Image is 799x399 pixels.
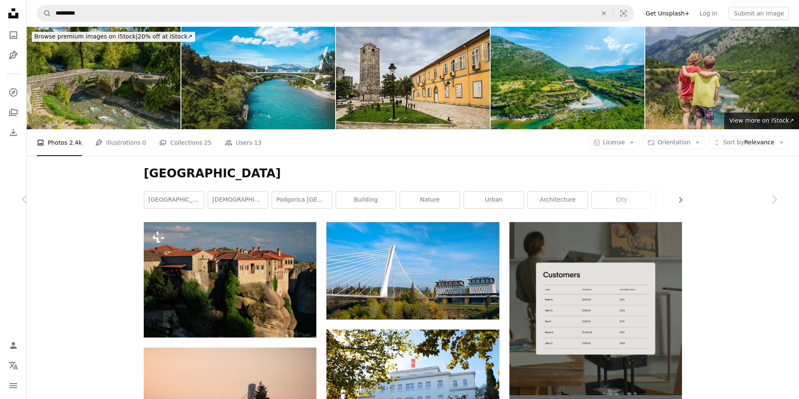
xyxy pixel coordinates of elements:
[400,192,460,208] a: nature
[5,357,22,374] button: Language
[5,47,22,64] a: Illustrations
[613,5,634,21] button: Visual search
[509,222,682,395] img: file-1747939376688-baf9a4a454ffimage
[37,5,51,21] button: Search Unsplash
[326,222,499,319] img: a large white bridge over a river next to a tall building
[144,192,204,208] a: [GEOGRAPHIC_DATA]
[5,124,22,141] a: Download History
[657,139,690,146] span: Orientation
[656,192,715,208] a: sky
[326,267,499,274] a: a large white bridge over a river next to a tall building
[159,129,211,156] a: Collections 25
[592,192,651,208] a: city
[144,222,316,337] img: Monastery of Varlaam monastery in famous greek tourist destination Meteora in Greece on sunset wi...
[595,5,613,21] button: Clear
[225,129,262,156] a: Users 13
[144,166,682,181] h1: [GEOGRAPHIC_DATA]
[5,27,22,43] a: Photos
[708,136,789,149] button: Sort byRelevance
[95,129,146,156] a: Illustrations 0
[464,192,524,208] a: urban
[645,27,799,129] img: boys, friends tourists on background of purest waters of the turquoise color of the river Moraca ...
[528,192,588,208] a: architecture
[643,136,705,149] button: Orientation
[724,113,799,129] a: View more on iStock↗
[695,7,722,20] a: Log in
[34,33,137,40] span: Browse premium images on iStock |
[144,276,316,283] a: Monastery of Varlaam monastery in famous greek tourist destination Meteora in Greece on sunset wi...
[208,192,268,208] a: [DEMOGRAPHIC_DATA]
[491,27,644,129] img: Podgorica view from the train as it passes through Montenegro's mountains, Montenegro, Europe
[142,138,146,147] span: 0
[729,7,789,20] button: Submit an image
[673,192,682,208] button: scroll list to the right
[336,192,396,208] a: building
[254,138,262,147] span: 13
[5,377,22,394] button: Menu
[729,117,794,124] span: View more on iStock ↗
[5,104,22,121] a: Collections
[326,378,499,386] a: a large white building with a red flag on top of it
[723,139,744,146] span: Sort by
[181,27,335,129] img: View of Podgorica city with the Moraca river in Montenegro
[27,27,200,47] a: Browse premium images on iStock|20% off at iStock↗
[749,159,799,240] a: Next
[34,33,193,40] span: 20% off at iStock ↗
[641,7,695,20] a: Get Unsplash+
[5,84,22,101] a: Explore
[5,337,22,354] a: Log in / Sign up
[37,5,634,22] form: Find visuals sitewide
[204,138,211,147] span: 25
[27,27,181,129] img: Old ribnica river bridge, Podgorica, Montenegro
[603,139,625,146] span: License
[588,136,640,149] button: License
[336,27,490,129] img: Clock Tower in Podgorica
[723,138,774,147] span: Relevance
[272,192,332,208] a: podgorica [GEOGRAPHIC_DATA]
